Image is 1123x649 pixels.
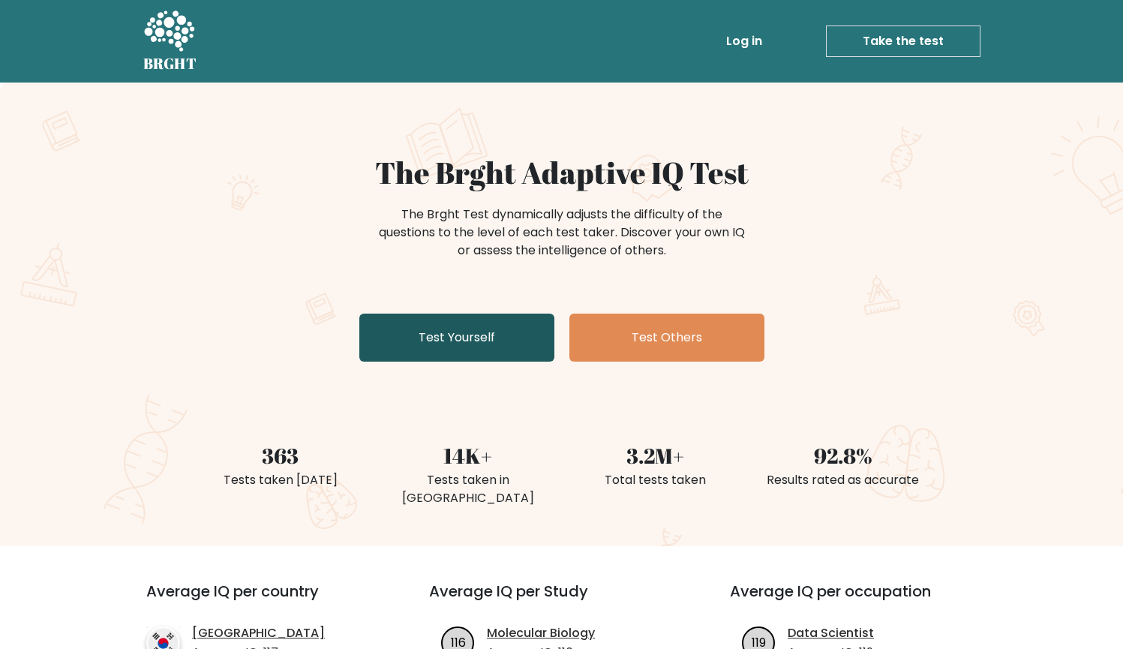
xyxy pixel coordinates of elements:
div: 3.2M+ [571,440,740,471]
div: 363 [196,440,365,471]
div: 92.8% [758,440,928,471]
a: Data Scientist [788,624,874,642]
a: Molecular Biology [487,624,595,642]
div: The Brght Test dynamically adjusts the difficulty of the questions to the level of each test take... [374,206,749,260]
h3: Average IQ per country [146,582,375,618]
div: Results rated as accurate [758,471,928,489]
h5: BRGHT [143,55,197,73]
div: Tests taken [DATE] [196,471,365,489]
div: Total tests taken [571,471,740,489]
div: Tests taken in [GEOGRAPHIC_DATA] [383,471,553,507]
a: Test Yourself [359,314,554,362]
h3: Average IQ per Study [429,582,694,618]
h1: The Brght Adaptive IQ Test [196,155,928,191]
a: BRGHT [143,6,197,77]
a: Test Others [569,314,764,362]
h3: Average IQ per occupation [730,582,995,618]
a: Take the test [826,26,980,57]
a: [GEOGRAPHIC_DATA] [192,624,325,642]
div: 14K+ [383,440,553,471]
a: Log in [720,26,768,56]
